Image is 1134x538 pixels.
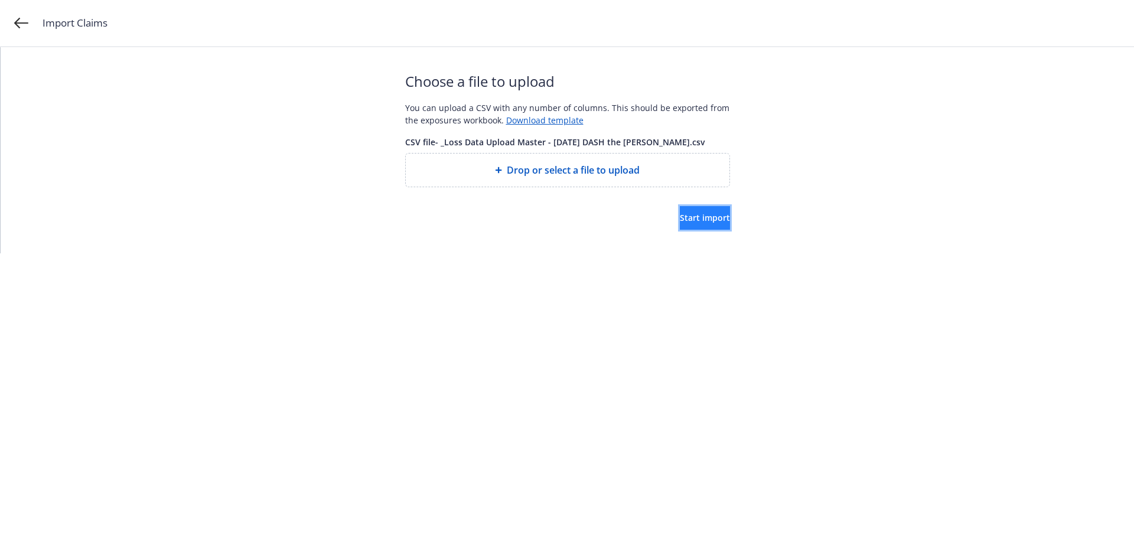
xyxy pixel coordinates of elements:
[680,206,730,230] button: Start import
[405,153,730,187] div: Drop or select a file to upload
[507,163,640,177] span: Drop or select a file to upload
[405,71,730,92] span: Choose a file to upload
[405,102,730,126] div: You can upload a CSV with any number of columns. This should be exported from the exposures workb...
[680,212,730,223] span: Start import
[405,136,730,148] span: CSV file - _Loss Data Upload Master - [DATE] DASH the [PERSON_NAME].csv
[506,115,584,126] a: Download template
[43,15,107,31] span: Import Claims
